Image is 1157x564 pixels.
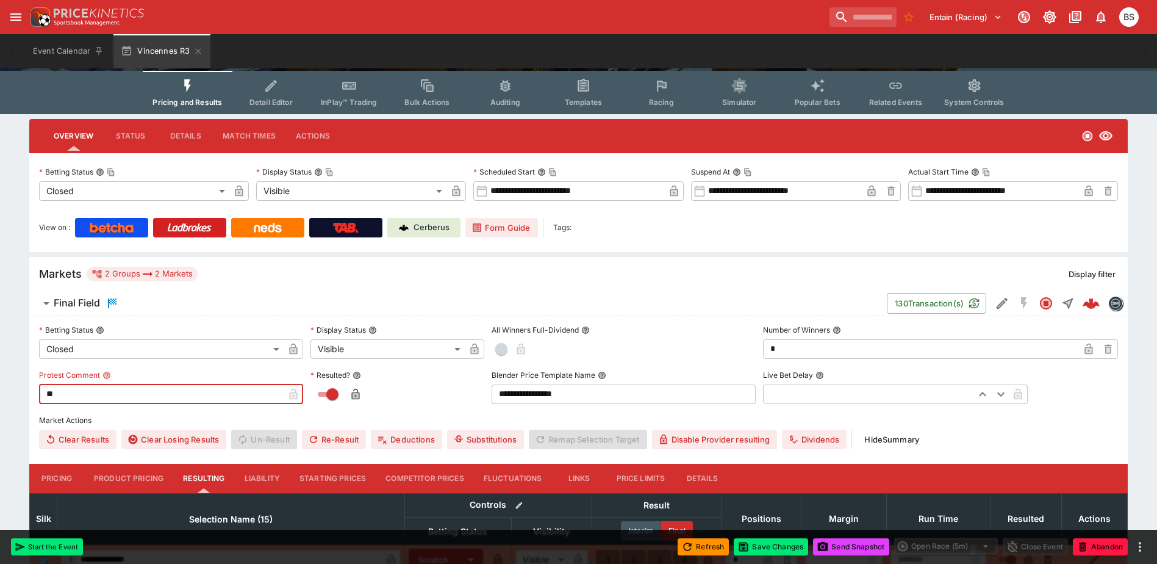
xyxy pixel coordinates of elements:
button: Display Status [368,326,377,334]
button: Final [661,521,693,541]
button: Details [675,464,729,493]
button: Product Pricing [84,464,173,493]
span: Racing [649,98,674,107]
a: Form Guide [465,218,538,237]
span: Un-Result [231,430,296,449]
button: Abandon [1073,538,1128,555]
div: split button [894,538,998,555]
button: HideSummary [857,430,926,449]
div: Visible [310,339,465,359]
th: Margin [801,493,886,544]
svg: Closed [1039,296,1053,311]
p: Live Bet Delay [763,370,813,380]
input: search [829,7,897,27]
button: Toggle light/dark mode [1039,6,1061,28]
p: Betting Status [39,325,93,335]
div: Brendan Scoble [1119,7,1139,27]
button: Substitutions [447,430,524,449]
button: 130Transaction(s) [887,293,986,314]
button: Suspend AtCopy To Clipboard [733,168,741,176]
p: Resulted? [310,370,350,380]
button: Status [103,121,158,151]
button: Betting StatusCopy To Clipboard [96,168,104,176]
button: Select Tenant [922,7,1009,27]
button: Overview [44,121,103,151]
div: Event type filters [143,71,1014,114]
p: Display Status [310,325,366,335]
span: Selection Name (15) [176,512,286,527]
img: betmakers [1109,297,1122,310]
th: Run Time [886,493,990,544]
span: Popular Bets [795,98,840,107]
span: Betting Status [415,524,501,539]
button: Blender Price Template Name [598,371,606,380]
img: Sportsbook Management [54,20,120,26]
img: TabNZ [333,223,359,233]
button: Fluctuations [474,464,552,493]
button: Details [158,121,213,151]
span: System Controls [944,98,1004,107]
button: Refresh [678,538,729,555]
label: View on : [39,218,70,237]
p: Scheduled Start [473,167,535,177]
p: Actual Start Time [908,167,969,177]
p: Suspend At [691,167,730,177]
span: Detail Editor [249,98,293,107]
button: Deductions [371,430,442,449]
span: Auditing [490,98,520,107]
img: logo-cerberus--red.svg [1083,295,1100,312]
label: Market Actions [39,411,1118,430]
th: Result [592,493,722,517]
button: more [1133,540,1147,554]
img: PriceKinetics Logo [27,5,51,29]
button: Event Calendar [26,34,111,68]
button: Resulting [173,464,234,493]
svg: Closed [1081,130,1094,142]
span: Templates [565,98,602,107]
button: Clear Losing Results [121,430,226,449]
button: All Winners Full-Dividend [581,326,590,334]
a: 993caaf7-818e-4f2c-aa1a-b3a4856cf1ff [1079,291,1103,316]
button: Save Changes [734,538,808,555]
button: Number of Winners [833,326,841,334]
th: Actions [1061,493,1127,544]
button: Copy To Clipboard [982,168,990,176]
label: Tags: [553,218,571,237]
th: Resulted [990,493,1061,544]
p: Display Status [256,167,312,177]
button: Clear Results [39,430,116,449]
th: Positions [722,493,801,544]
button: Protest Comment [102,371,111,380]
h5: Markets [39,267,82,281]
img: Neds [254,223,281,233]
img: Betcha [90,223,134,233]
img: Ladbrokes [167,223,212,233]
button: Actions [285,121,340,151]
button: Send Snapshot [813,538,889,555]
button: Final Field [29,291,887,316]
button: Connected to PK [1013,6,1035,28]
button: SGM Disabled [1013,292,1035,314]
button: Brendan Scoble [1116,4,1142,31]
button: open drawer [5,6,27,28]
span: Mark an event as closed and abandoned. [1073,540,1128,552]
button: Live Bet Delay [815,371,824,380]
button: Start the Event [11,538,83,555]
div: Visible [256,181,446,201]
div: Closed [39,339,284,359]
span: Visibility [520,524,583,539]
button: Notifications [1090,6,1112,28]
p: Protest Comment [39,370,100,380]
button: No Bookmarks [899,7,919,27]
button: Re-Result [302,430,366,449]
button: Display StatusCopy To Clipboard [314,168,323,176]
button: Resulted? [353,371,361,380]
button: Liability [235,464,290,493]
button: Starting Prices [290,464,376,493]
div: 993caaf7-818e-4f2c-aa1a-b3a4856cf1ff [1083,295,1100,312]
button: Pricing [29,464,84,493]
button: Match Times [213,121,285,151]
p: Cerberus [414,222,450,234]
button: Betting Status [96,326,104,334]
th: Silk [30,493,57,544]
